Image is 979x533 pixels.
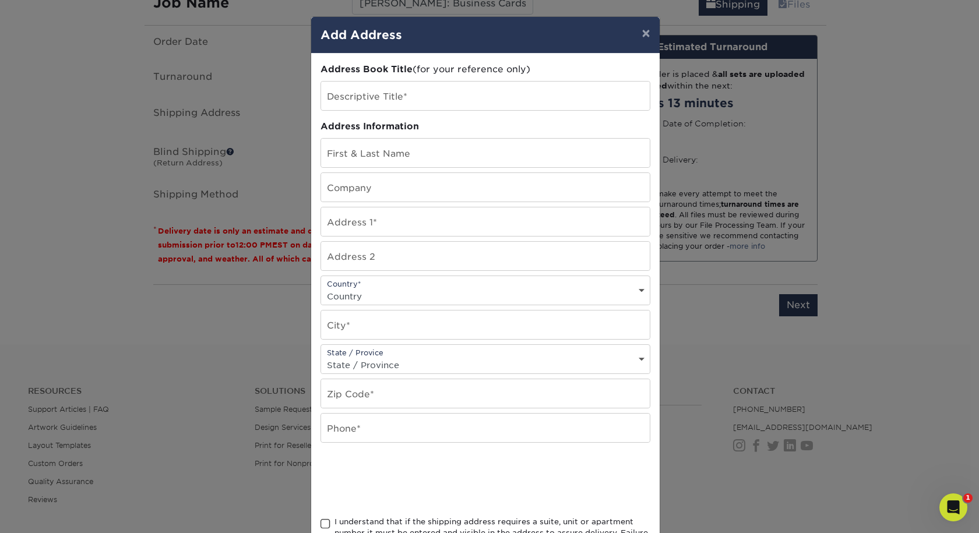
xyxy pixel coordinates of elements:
h4: Add Address [321,26,650,44]
button: × [632,17,659,50]
span: 1 [963,493,973,503]
iframe: reCAPTCHA [321,457,498,502]
div: (for your reference only) [321,63,650,76]
iframe: Intercom live chat [939,493,967,521]
div: Address Information [321,120,650,133]
span: Address Book Title [321,63,413,75]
